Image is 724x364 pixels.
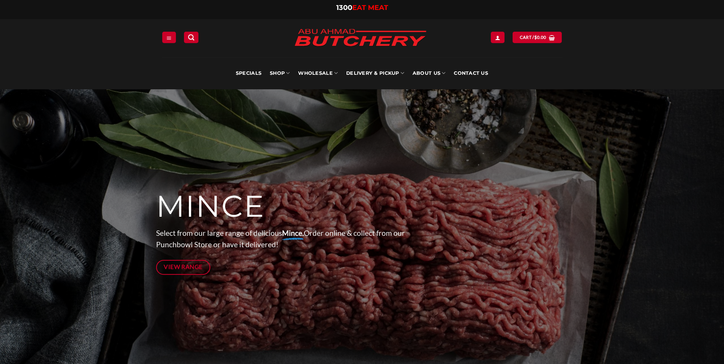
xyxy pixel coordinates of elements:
a: View cart [513,32,562,43]
span: MINCE [156,188,265,225]
span: Select from our large range of delicious Order online & collect from our Punchbowl Store or have ... [156,229,405,249]
a: Specials [236,57,261,89]
img: Abu Ahmad Butchery [288,24,433,53]
a: Search [184,32,198,43]
a: Menu [162,32,176,43]
bdi: 0.00 [534,35,547,40]
a: About Us [413,57,445,89]
a: View Range [156,260,211,275]
strong: Mince. [282,229,304,237]
span: 1300 [336,3,352,12]
a: Delivery & Pickup [346,57,404,89]
span: View Range [164,262,203,272]
a: Contact Us [454,57,488,89]
a: Login [491,32,505,43]
a: Wholesale [298,57,338,89]
a: SHOP [270,57,290,89]
span: $ [534,34,537,41]
a: 1300EAT MEAT [336,3,388,12]
span: EAT MEAT [352,3,388,12]
span: Cart / [520,34,547,41]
